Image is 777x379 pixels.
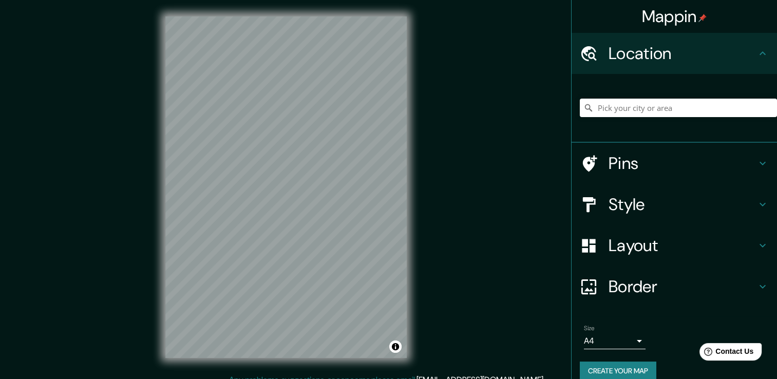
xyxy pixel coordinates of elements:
[609,276,756,297] h4: Border
[572,266,777,307] div: Border
[389,340,402,353] button: Toggle attribution
[609,153,756,174] h4: Pins
[609,235,756,256] h4: Layout
[584,324,595,333] label: Size
[584,333,646,349] div: A4
[572,184,777,225] div: Style
[580,99,777,117] input: Pick your city or area
[609,43,756,64] h4: Location
[609,194,756,215] h4: Style
[572,33,777,74] div: Location
[572,143,777,184] div: Pins
[698,14,707,22] img: pin-icon.png
[572,225,777,266] div: Layout
[642,6,707,27] h4: Mappin
[165,16,407,358] canvas: Map
[686,339,766,368] iframe: Help widget launcher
